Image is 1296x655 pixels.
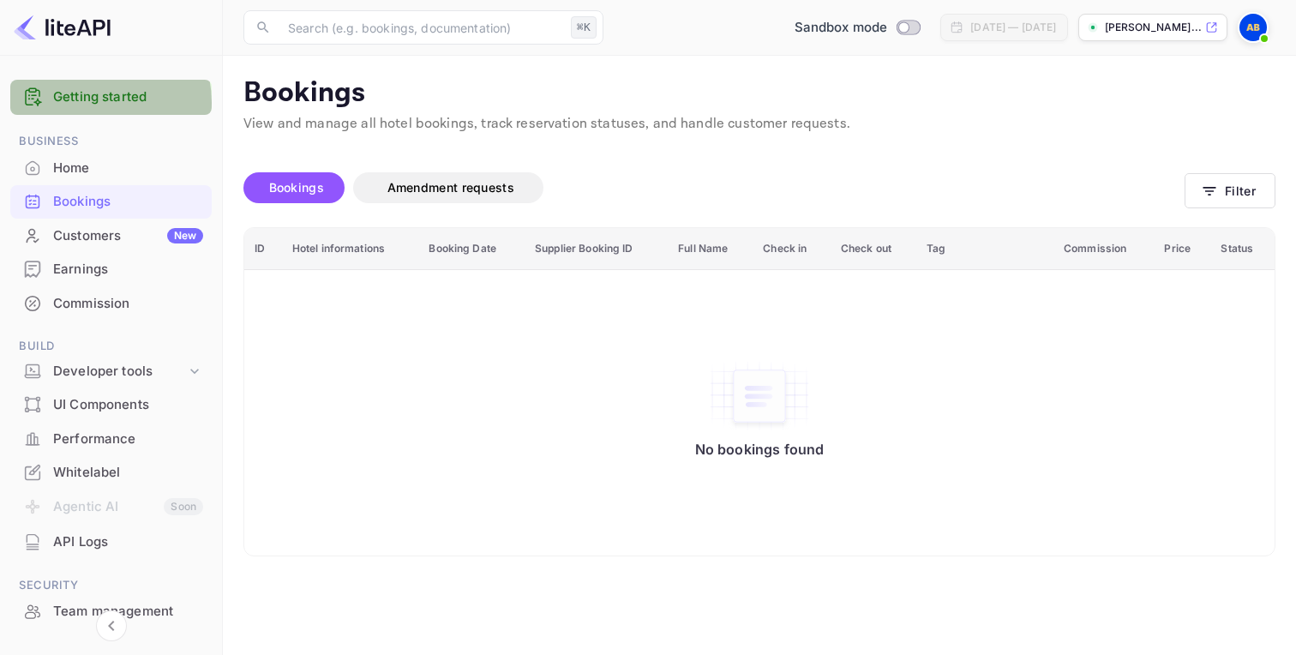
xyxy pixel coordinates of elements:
[10,132,212,151] span: Business
[708,360,811,432] img: No bookings found
[753,228,831,270] th: Check in
[10,287,212,319] a: Commission
[1154,228,1210,270] th: Price
[10,576,212,595] span: Security
[10,456,212,490] div: Whitelabel
[53,294,203,314] div: Commission
[243,114,1275,135] p: View and manage all hotel bookings, track reservation statuses, and handle customer requests.
[10,152,212,183] a: Home
[243,172,1185,203] div: account-settings tabs
[795,18,888,38] span: Sandbox mode
[10,526,212,557] a: API Logs
[571,16,597,39] div: ⌘K
[10,357,212,387] div: Developer tools
[278,10,564,45] input: Search (e.g. bookings, documentation)
[53,159,203,178] div: Home
[10,80,212,115] div: Getting started
[53,532,203,552] div: API Logs
[1105,20,1202,35] p: [PERSON_NAME]...
[53,463,203,483] div: Whitelabel
[418,228,525,270] th: Booking Date
[167,228,203,243] div: New
[10,185,212,217] a: Bookings
[53,226,203,246] div: Customers
[1239,14,1267,41] img: Abdellah Benomar
[10,388,212,420] a: UI Components
[831,228,916,270] th: Check out
[970,20,1056,35] div: [DATE] — [DATE]
[53,192,203,212] div: Bookings
[10,337,212,356] span: Build
[668,228,753,270] th: Full Name
[10,423,212,454] a: Performance
[243,76,1275,111] p: Bookings
[14,14,111,41] img: LiteAPI logo
[96,610,127,641] button: Collapse navigation
[788,18,927,38] div: Switch to Production mode
[10,152,212,185] div: Home
[1053,228,1154,270] th: Commission
[10,219,212,251] a: CustomersNew
[525,228,668,270] th: Supplier Booking ID
[53,602,203,622] div: Team management
[1185,173,1275,208] button: Filter
[53,87,203,107] a: Getting started
[1210,228,1275,270] th: Status
[53,362,186,382] div: Developer tools
[10,423,212,456] div: Performance
[53,430,203,449] div: Performance
[916,228,1053,270] th: Tag
[282,228,419,270] th: Hotel informations
[10,595,212,627] a: Team management
[10,253,212,286] div: Earnings
[10,185,212,219] div: Bookings
[10,287,212,321] div: Commission
[10,388,212,422] div: UI Components
[244,228,1275,556] table: booking table
[10,526,212,559] div: API Logs
[269,180,324,195] span: Bookings
[10,219,212,253] div: CustomersNew
[53,395,203,415] div: UI Components
[10,253,212,285] a: Earnings
[53,260,203,279] div: Earnings
[10,456,212,488] a: Whitelabel
[244,228,282,270] th: ID
[387,180,514,195] span: Amendment requests
[10,595,212,628] div: Team management
[695,441,825,458] p: No bookings found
